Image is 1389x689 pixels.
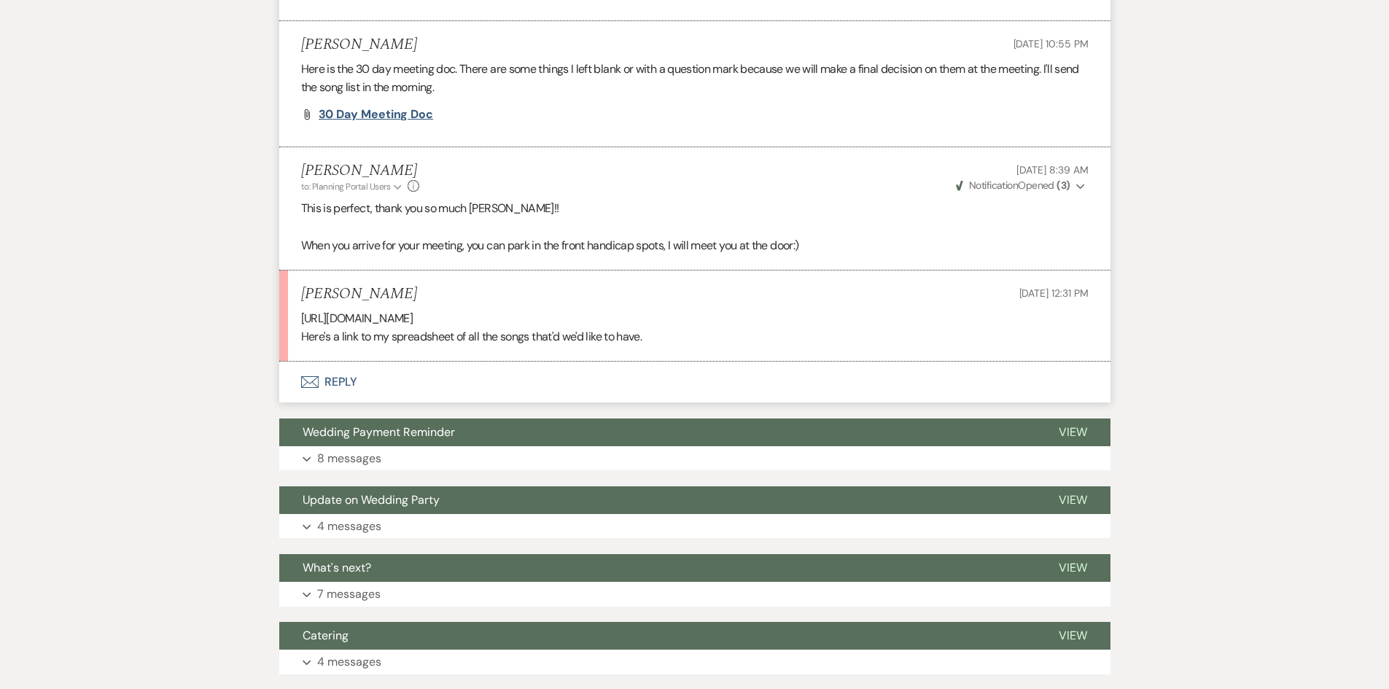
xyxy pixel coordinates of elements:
span: What's next? [303,560,371,575]
button: 4 messages [279,650,1110,674]
button: Wedding Payment Reminder [279,419,1035,446]
span: Notification [969,179,1018,192]
button: View [1035,622,1110,650]
button: to: Planning Portal Users [301,180,405,193]
h5: [PERSON_NAME] [301,162,420,180]
span: [DATE] 12:31 PM [1019,287,1089,300]
span: to: Planning Portal Users [301,181,391,192]
button: View [1035,419,1110,446]
button: View [1035,486,1110,514]
button: 8 messages [279,446,1110,471]
span: Update on Wedding Party [303,492,440,507]
span: [DATE] 10:55 PM [1013,37,1089,50]
p: 4 messages [317,653,381,672]
button: View [1035,554,1110,582]
span: View [1059,492,1087,507]
button: What's next? [279,554,1035,582]
span: View [1059,560,1087,575]
p: Here is the 30 day meeting doc. There are some things I left blank or with a question mark becaus... [301,60,1089,97]
span: View [1059,628,1087,643]
span: Wedding Payment Reminder [303,424,455,440]
p: 7 messages [317,585,381,604]
button: 7 messages [279,582,1110,607]
span: View [1059,424,1087,440]
button: 4 messages [279,514,1110,539]
a: 30 Day Meeting doc [319,109,434,120]
span: 30 Day Meeting doc [319,106,434,122]
button: Catering [279,622,1035,650]
h5: [PERSON_NAME] [301,36,417,54]
p: This is perfect, thank you so much [PERSON_NAME]!! [301,199,1089,218]
p: 8 messages [317,449,381,468]
button: Reply [279,362,1110,402]
p: 4 messages [317,517,381,536]
button: Update on Wedding Party [279,486,1035,514]
p: Here's a link to my spreadsheet of all the songs that'd we'd like to have. [301,327,1089,346]
p: [URL][DOMAIN_NAME] [301,309,1089,328]
p: When you arrive for your meeting, you can park in the front handicap spots, I will meet you at th... [301,236,1089,255]
span: [DATE] 8:39 AM [1016,163,1088,176]
strong: ( 3 ) [1057,179,1070,192]
span: Catering [303,628,349,643]
span: Opened [956,179,1070,192]
button: NotificationOpened (3) [954,178,1089,193]
h5: [PERSON_NAME] [301,285,417,303]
